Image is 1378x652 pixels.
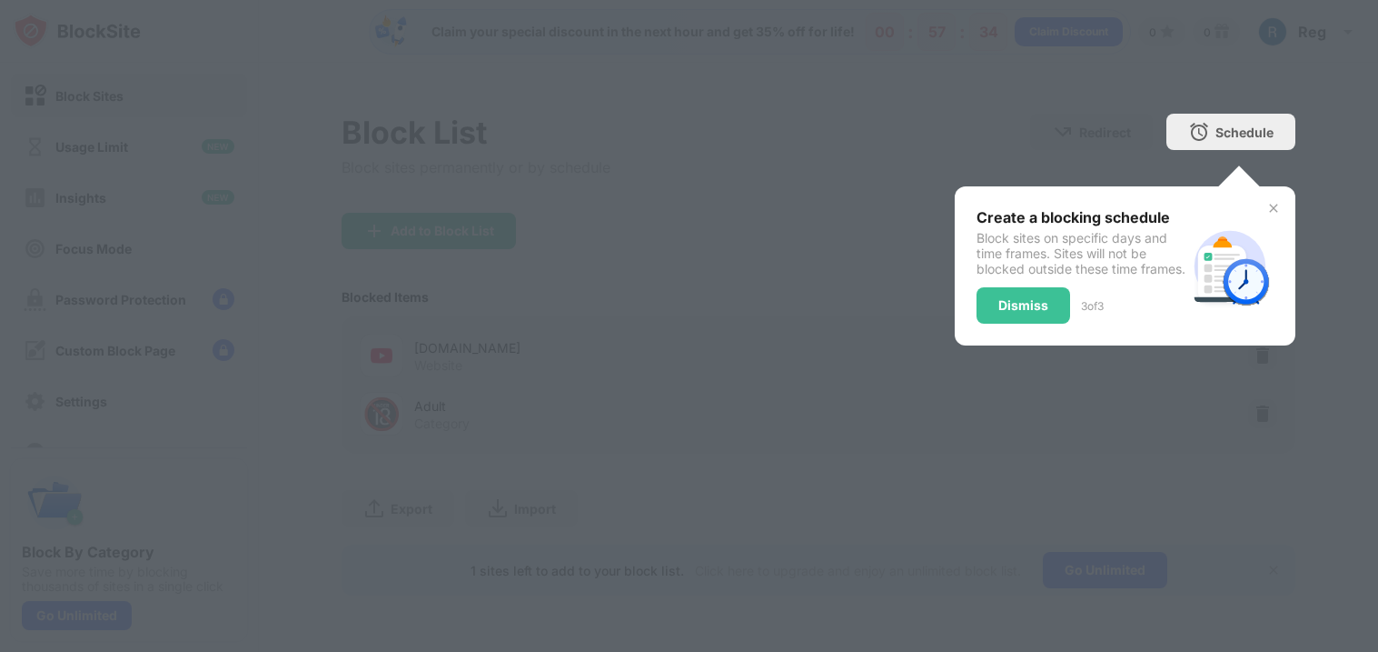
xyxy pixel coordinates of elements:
[976,208,1186,226] div: Create a blocking schedule
[1081,299,1104,313] div: 3 of 3
[1266,201,1281,216] img: x-button.svg
[1186,223,1274,310] img: schedule.svg
[998,298,1048,313] div: Dismiss
[1215,125,1274,140] div: Schedule
[976,230,1186,276] div: Block sites on specific days and time frames. Sites will not be blocked outside these time frames.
